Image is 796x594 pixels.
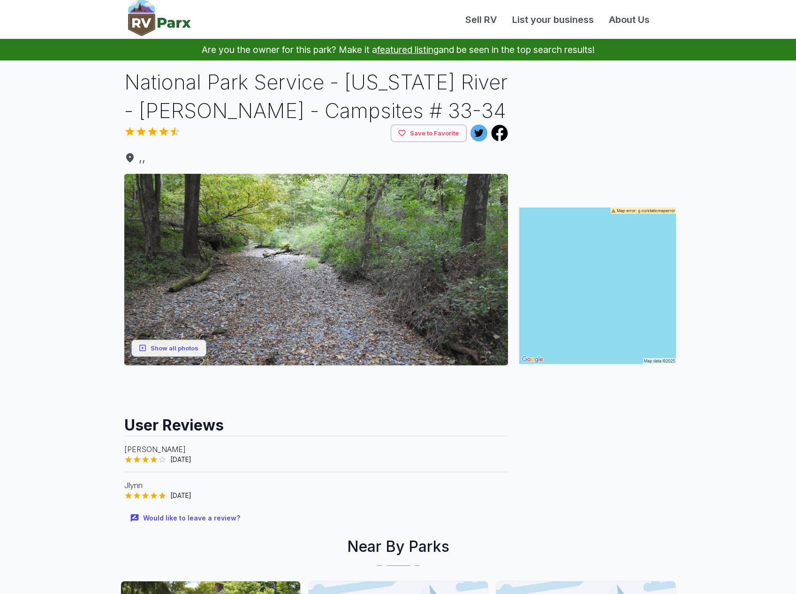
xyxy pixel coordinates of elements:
h2: User Reviews [124,408,508,436]
p: Are you the owner for this park? Make it a and be seen in the top search results! [11,39,785,60]
a: Sell RV [458,13,505,27]
a: ,, [124,149,508,166]
img: AAcXr8pgDqhN6T_cKIigkCRLur-dYtKrF7Eum-hJ-PD76sebpW2EFc8svKN2Yao0lXDlXUg_17wGhS1sjZg16YRnl_OzPChCP... [124,174,508,365]
button: Would like to leave a review? [124,508,248,528]
iframe: Advertisement [519,68,676,185]
p: [PERSON_NAME] [124,444,508,455]
h1: National Park Service - [US_STATE] River - [PERSON_NAME] - Campsites # 33-34 [124,68,508,125]
iframe: Advertisement [124,365,508,408]
iframe: Advertisement [519,371,676,489]
img: Map for National Park Service - Delaware River - Jerry Lees - Campsites # 33-34 [519,208,676,364]
a: featured listing [377,44,439,55]
a: About Us [601,13,657,27]
button: Show all photos [131,340,206,357]
h2: Near By Parks [117,535,680,558]
button: Save to Favorite [391,125,467,142]
a: List your business [505,13,601,27]
span: [DATE] [167,491,195,500]
p: Jlynn [124,480,508,491]
span: , , [124,149,508,166]
span: [DATE] [167,455,195,464]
